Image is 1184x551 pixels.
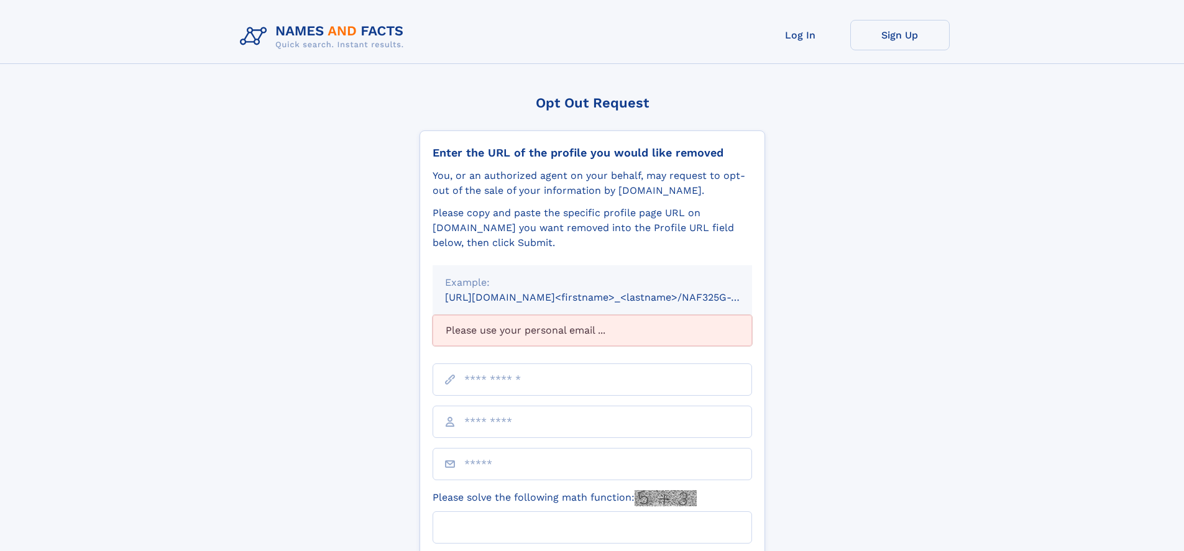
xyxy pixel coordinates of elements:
img: Logo Names and Facts [235,20,414,53]
div: Enter the URL of the profile you would like removed [433,146,752,160]
div: Opt Out Request [420,95,765,111]
div: Example: [445,275,740,290]
div: You, or an authorized agent on your behalf, may request to opt-out of the sale of your informatio... [433,168,752,198]
small: [URL][DOMAIN_NAME]<firstname>_<lastname>/NAF325G-xxxxxxxx [445,291,776,303]
a: Sign Up [850,20,950,50]
div: Please use your personal email ... [433,315,752,346]
label: Please solve the following math function: [433,490,697,506]
a: Log In [751,20,850,50]
div: Please copy and paste the specific profile page URL on [DOMAIN_NAME] you want removed into the Pr... [433,206,752,250]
